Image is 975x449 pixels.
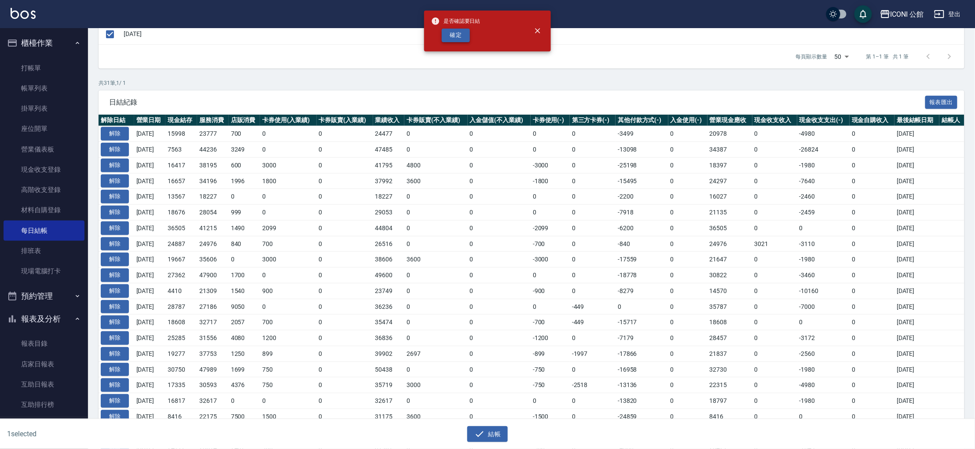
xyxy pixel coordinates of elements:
td: 16657 [165,173,197,189]
td: 0 [468,173,531,189]
button: 報表及分析 [4,308,84,330]
td: 0 [850,283,894,299]
button: 解除 [101,206,129,219]
td: 44804 [373,220,405,236]
td: [DATE] [134,157,166,173]
td: 0 [468,236,531,252]
a: 掛單列表 [4,98,84,119]
th: 卡券販賣(不入業績) [404,115,467,126]
td: 49600 [373,268,405,283]
td: 0 [468,189,531,205]
td: 999 [229,205,260,221]
td: 23777 [197,126,229,142]
td: [DATE] [894,205,939,221]
td: 0 [752,205,797,221]
td: 0 [752,283,797,299]
td: -6200 [616,220,668,236]
td: 0 [752,173,797,189]
button: 解除 [101,174,129,188]
td: -700 [531,236,570,252]
button: 櫃檯作業 [4,32,84,54]
td: 35787 [707,299,752,315]
td: [DATE] [894,236,939,252]
a: 帳單列表 [4,78,84,98]
td: 0 [531,299,570,315]
td: [DATE] [134,236,166,252]
td: 20978 [707,126,752,142]
td: 1540 [229,283,260,299]
td: 0 [404,220,467,236]
td: 47900 [197,268,229,283]
td: 0 [850,299,894,315]
td: 36505 [707,220,752,236]
button: 解除 [101,394,129,408]
td: 0 [317,220,373,236]
td: [DATE] [894,252,939,268]
td: 0 [752,220,797,236]
td: 0 [850,157,894,173]
td: 7563 [165,142,197,158]
td: 0 [317,315,373,330]
td: 1800 [260,173,316,189]
button: 解除 [101,410,129,424]
td: 0 [404,205,467,221]
td: 0 [404,299,467,315]
td: -15495 [616,173,668,189]
a: 報表匯出 [925,98,958,106]
td: 34196 [197,173,229,189]
button: 預約管理 [4,285,84,308]
td: -4980 [797,126,850,142]
th: 營業現金應收 [707,115,752,126]
td: 34387 [707,142,752,158]
button: 解除 [101,159,129,172]
td: 38606 [373,252,405,268]
a: 打帳單 [4,58,84,78]
span: 是否確認要日結 [431,17,480,25]
td: 14570 [707,283,752,299]
td: 0 [317,126,373,142]
td: [DATE] [134,205,166,221]
button: 解除 [101,378,129,392]
td: -13098 [616,142,668,158]
td: 36236 [373,299,405,315]
span: 日結紀錄 [109,98,925,107]
td: 27362 [165,268,197,283]
td: 35606 [197,252,229,268]
td: 0 [570,268,616,283]
a: 座位開單 [4,119,84,139]
th: 第三方卡券(-) [570,115,616,126]
td: 0 [570,252,616,268]
td: -1980 [797,252,850,268]
td: 0 [404,189,467,205]
td: 30822 [707,268,752,283]
button: save [854,5,872,23]
td: 0 [668,299,707,315]
button: 登出 [931,6,964,22]
img: Logo [11,8,36,19]
td: 32717 [197,315,229,330]
div: 50 [831,45,852,69]
a: 每日結帳 [4,221,84,241]
td: [DATE] [894,283,939,299]
td: 0 [668,157,707,173]
td: 13567 [165,189,197,205]
td: 21647 [707,252,752,268]
td: 0 [317,283,373,299]
th: 卡券使用(入業績) [260,115,316,126]
td: 0 [531,268,570,283]
th: 現金收支支出(-) [797,115,850,126]
td: 1996 [229,173,260,189]
td: 0 [668,173,707,189]
td: 3600 [404,173,467,189]
td: 0 [668,268,707,283]
button: 解除 [101,363,129,377]
td: -2459 [797,205,850,221]
td: 0 [260,268,316,283]
td: -3499 [616,126,668,142]
th: 現金結存 [165,115,197,126]
td: 0 [468,126,531,142]
p: 每頁顯示數量 [796,53,828,61]
button: 解除 [101,300,129,314]
td: 0 [531,126,570,142]
td: 2057 [229,315,260,330]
